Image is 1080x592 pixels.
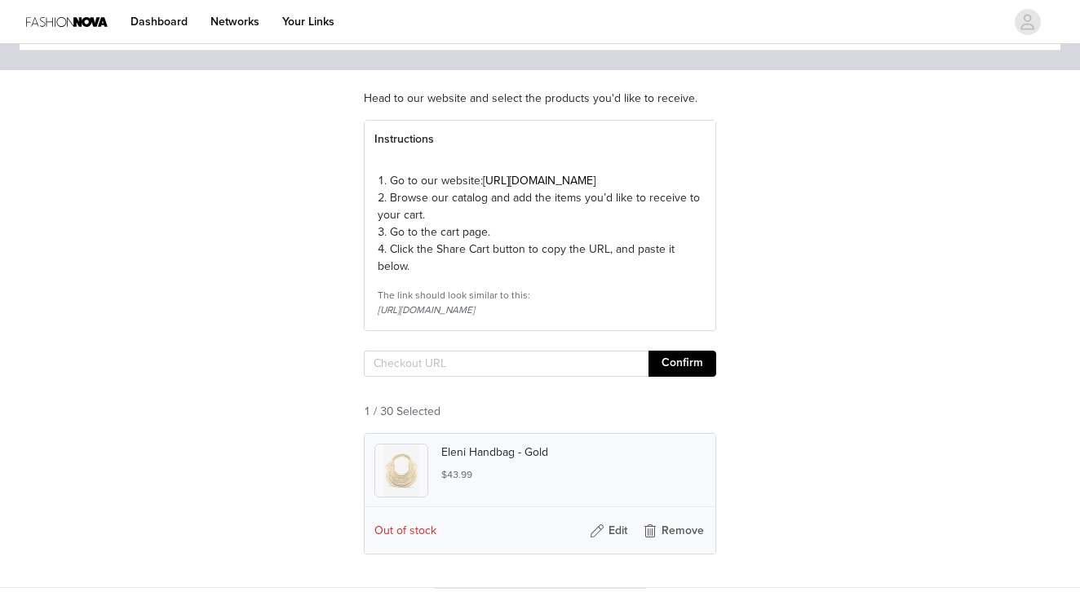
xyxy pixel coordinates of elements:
span: Out of stock [374,522,436,539]
p: 3. Go to the cart page. [378,223,702,241]
img: Fashion Nova Logo [26,3,108,40]
a: [URL][DOMAIN_NAME] [483,174,595,188]
div: The link should look similar to this: [378,288,702,303]
span: 1 / 30 Selected [364,403,440,420]
a: Your Links [272,3,344,40]
p: 1. Go to our website: [378,172,702,189]
button: Confirm [648,351,716,377]
p: Eleni Handbag - Gold [441,444,706,461]
p: Head to our website and select the products you'd like to receive. [364,90,716,107]
div: avatar [1020,9,1035,35]
a: Dashboard [121,3,197,40]
div: [URL][DOMAIN_NAME] [378,303,702,317]
p: 4. Click the Share Cart button to copy the URL, and paste it below. [378,241,702,275]
button: Remove [640,518,706,544]
a: Networks [201,3,269,40]
p: 2. Browse our catalog and add the items you’d like to receive to your cart. [378,189,702,223]
button: Edit [575,518,640,544]
h5: $43.99 [441,467,706,482]
input: Checkout URL [364,351,648,377]
div: Instructions [365,121,715,158]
